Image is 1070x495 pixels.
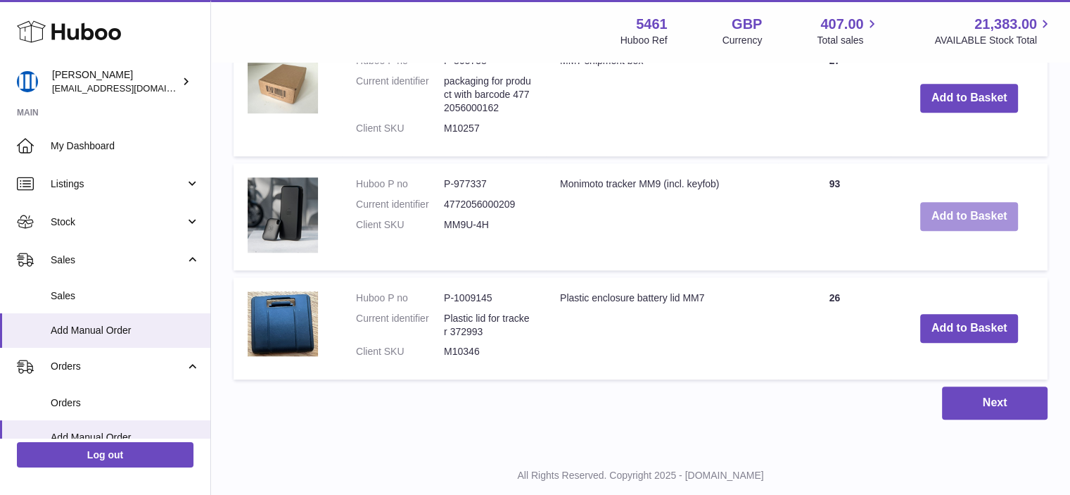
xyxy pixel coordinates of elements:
div: Huboo Ref [620,34,668,47]
button: Add to Basket [920,314,1019,343]
td: 93 [778,163,891,270]
dd: Plastic lid for tracker 372993 [444,312,532,339]
span: 407.00 [820,15,863,34]
span: Add Manual Order [51,431,200,444]
dt: Client SKU [356,218,444,232]
span: Orders [51,360,185,373]
a: 21,383.00 AVAILABLE Stock Total [934,15,1053,47]
dt: Current identifier [356,75,444,115]
dt: Huboo P no [356,292,444,305]
span: Stock [51,215,185,229]
dd: M10257 [444,122,532,135]
strong: 5461 [636,15,668,34]
span: Listings [51,177,185,191]
dd: P-977337 [444,177,532,191]
span: AVAILABLE Stock Total [934,34,1053,47]
span: Sales [51,289,200,303]
dt: Huboo P no [356,177,444,191]
td: Monimoto tracker MM9 (incl. keyfob) [546,163,778,270]
button: Add to Basket [920,202,1019,231]
dd: 4772056000209 [444,198,532,211]
button: Next [942,387,1047,420]
td: 26 [778,277,891,380]
span: 21,383.00 [974,15,1037,34]
dt: Current identifier [356,312,444,339]
dd: P-1009145 [444,292,532,305]
dd: packaging for product with barcode 4772056000162 [444,75,532,115]
dt: Client SKU [356,122,444,135]
p: All Rights Reserved. Copyright 2025 - [DOMAIN_NAME] [222,469,1059,482]
dd: M10346 [444,345,532,358]
img: Plastic enclosure battery lid MM7 [248,292,318,357]
button: Add to Basket [920,84,1019,113]
dt: Client SKU [356,345,444,358]
img: Monimoto tracker MM9 (incl. keyfob) [248,177,318,253]
a: 407.00 Total sales [817,15,879,47]
div: [PERSON_NAME] [52,68,179,95]
dt: Current identifier [356,198,444,211]
span: Total sales [817,34,879,47]
span: Add Manual Order [51,324,200,337]
td: Plastic enclosure battery lid MM7 [546,277,778,380]
div: Currency [722,34,763,47]
dd: MM9U-4H [444,218,532,232]
img: MM7 shipment box [248,54,318,113]
td: MM7 shipment box [546,40,778,156]
span: Orders [51,396,200,410]
a: Log out [17,442,193,468]
span: Sales [51,253,185,267]
span: [EMAIL_ADDRESS][DOMAIN_NAME] [52,82,207,94]
img: oksana@monimoto.com [17,71,38,92]
strong: GBP [732,15,762,34]
td: 27 [778,40,891,156]
span: My Dashboard [51,139,200,153]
